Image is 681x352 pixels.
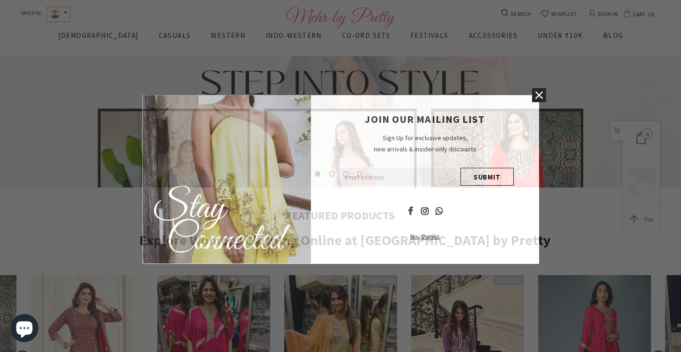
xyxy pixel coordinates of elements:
input: Email Address [337,168,456,186]
input: Submit [460,168,514,186]
a: Close [532,88,546,102]
inbox-online-store-chat: Shopify online store chat [7,314,41,345]
span: No, thanks [410,232,440,240]
span: JOIN OUR MAILING LIST [365,112,485,126]
span: Sign Up for exclusive updates, new arrivals & insider-only discounts [374,134,476,153]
